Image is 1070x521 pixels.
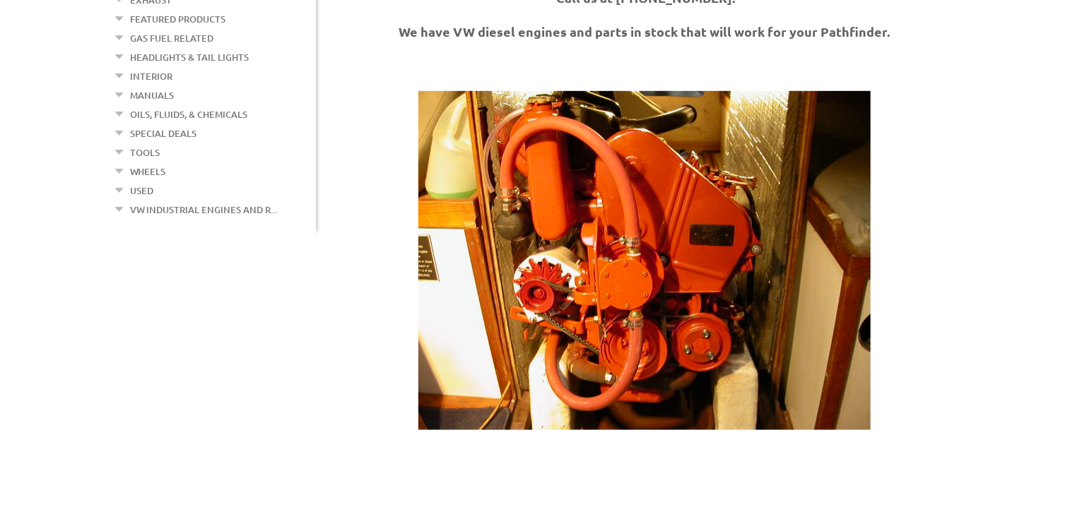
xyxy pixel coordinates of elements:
a: Wheels [130,162,165,181]
a: Used [130,181,153,200]
a: Special Deals [130,124,196,143]
a: Gas Fuel Related [130,29,213,47]
a: Manuals [130,86,174,104]
a: VW Industrial Engines and R... [130,200,277,219]
img: Volkswagen Marine Pathfinder Engine [418,91,871,430]
a: Featured Products [130,10,225,28]
a: Tools [130,143,160,162]
strong: We have VW diesel engines and parts in stock that will work for your Pathfinder. [399,23,890,40]
a: Interior [130,67,172,85]
a: Headlights & Tail Lights [130,48,249,66]
a: Oils, Fluids, & Chemicals [130,105,247,124]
